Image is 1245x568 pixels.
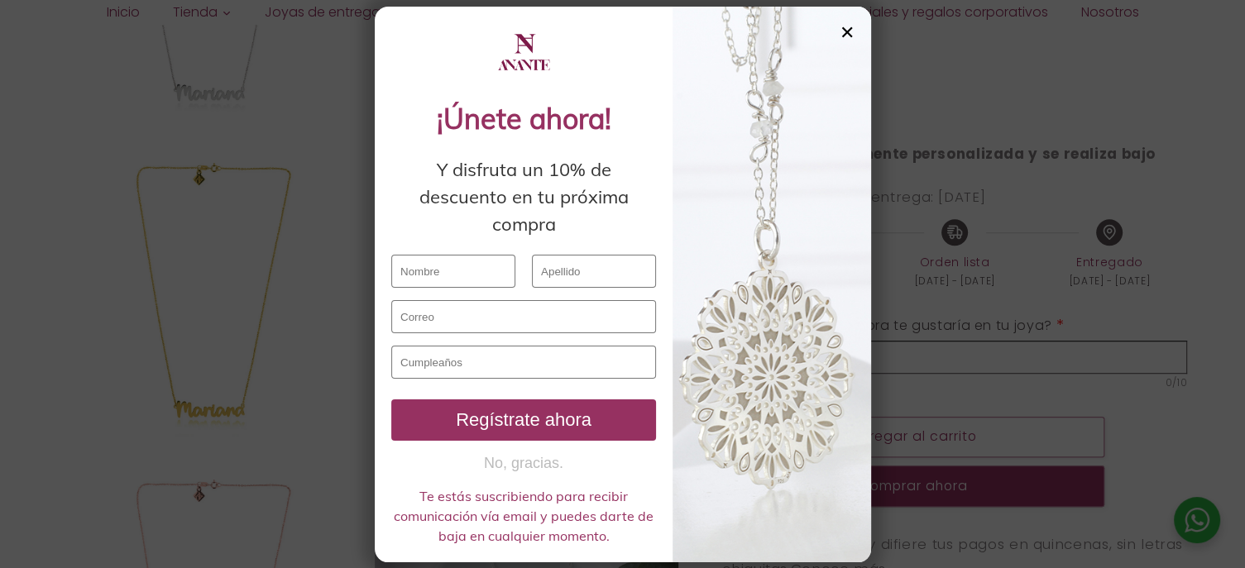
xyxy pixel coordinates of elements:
[532,255,656,288] input: Apellido
[391,346,656,379] input: Cumpleaños
[391,156,656,238] div: Y disfruta un 10% de descuento en tu próxima compra
[391,486,656,546] div: Te estás suscribiendo para recibir comunicación vía email y puedes darte de baja en cualquier mom...
[391,255,515,288] input: Nombre
[391,98,656,140] div: ¡Únete ahora!
[391,300,656,333] input: Correo
[398,409,649,431] div: Regístrate ahora
[391,399,656,441] button: Regístrate ahora
[840,23,855,41] div: ✕
[495,23,553,81] img: logo
[391,453,656,474] button: No, gracias.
